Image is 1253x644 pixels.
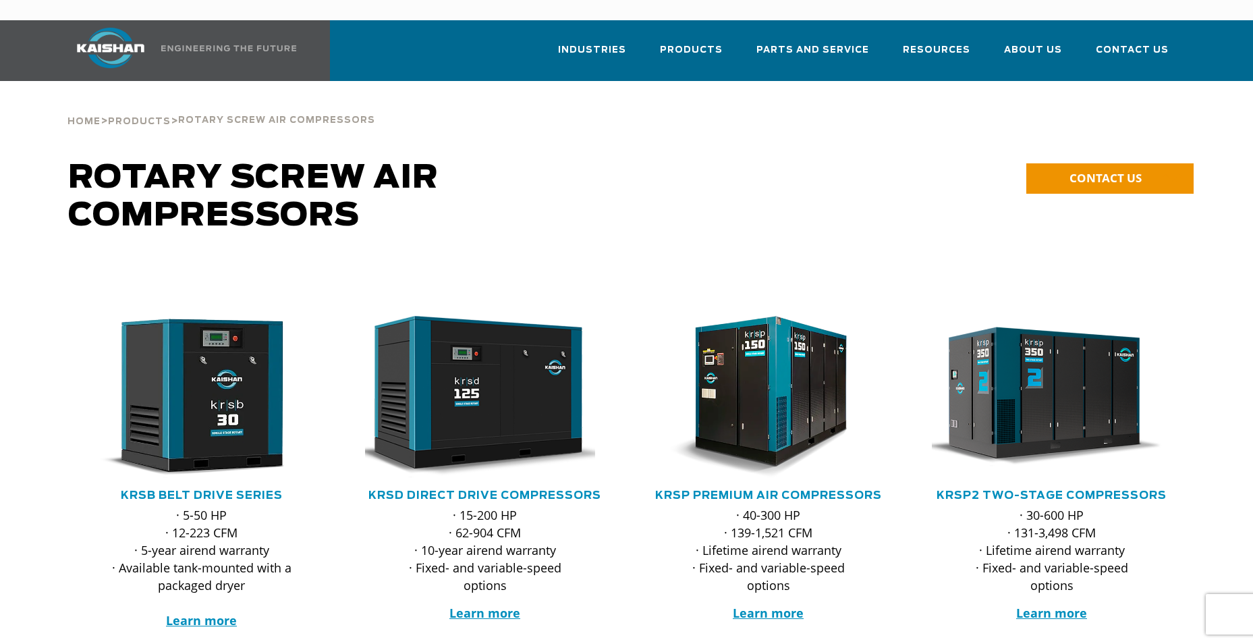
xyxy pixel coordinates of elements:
a: KRSP2 Two-Stage Compressors [937,490,1167,501]
p: · 5-50 HP · 12-223 CFM · 5-year airend warranty · Available tank-mounted with a packaged dryer [109,506,295,629]
a: Resources [903,32,970,78]
span: Contact Us [1096,43,1169,58]
div: krsp150 [648,316,889,478]
a: Learn more [1016,605,1087,621]
span: Products [660,43,723,58]
a: KRSP Premium Air Compressors [655,490,882,501]
a: KRSB Belt Drive Series [121,490,283,501]
p: · 40-300 HP · 139-1,521 CFM · Lifetime airend warranty · Fixed- and variable-speed options [675,506,862,594]
a: Learn more [733,605,804,621]
p: · 15-200 HP · 62-904 CFM · 10-year airend warranty · Fixed- and variable-speed options [392,506,578,594]
a: CONTACT US [1026,163,1194,194]
span: Rotary Screw Air Compressors [68,162,439,232]
img: kaishan logo [60,28,161,68]
span: CONTACT US [1069,170,1142,186]
a: Products [108,115,171,127]
a: Home [67,115,101,127]
p: · 30-600 HP · 131-3,498 CFM · Lifetime airend warranty · Fixed- and variable-speed options [959,506,1145,594]
a: Industries [558,32,626,78]
div: krsb30 [82,316,322,478]
a: KRSD Direct Drive Compressors [368,490,601,501]
span: Products [108,117,171,126]
a: Products [660,32,723,78]
a: Kaishan USA [60,20,299,81]
span: Parts and Service [756,43,869,58]
img: Engineering the future [161,45,296,51]
img: krsp150 [638,316,879,478]
span: Industries [558,43,626,58]
div: krsp350 [932,316,1172,478]
span: About Us [1004,43,1062,58]
a: Parts and Service [756,32,869,78]
a: Learn more [449,605,520,621]
a: Learn more [166,612,237,628]
img: krsp350 [922,316,1162,478]
a: About Us [1004,32,1062,78]
span: Rotary Screw Air Compressors [178,116,375,125]
img: krsb30 [72,316,312,478]
img: krsd125 [355,316,595,478]
span: Resources [903,43,970,58]
div: > > [67,81,375,132]
span: Home [67,117,101,126]
a: Contact Us [1096,32,1169,78]
div: krsd125 [365,316,605,478]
